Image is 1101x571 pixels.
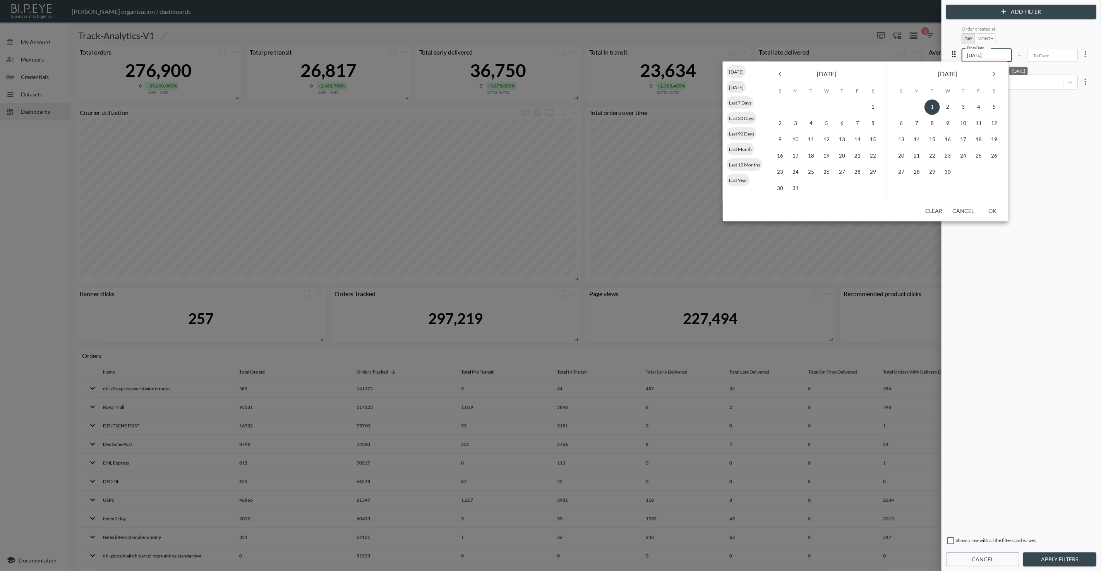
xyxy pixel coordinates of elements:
[938,69,957,79] span: [DATE]
[835,83,849,99] span: Thursday
[866,83,880,99] span: Saturday
[924,116,940,131] button: 8
[1078,46,1093,62] button: more
[772,66,788,82] button: Previous month
[819,116,834,131] button: 5
[788,165,803,180] button: 24
[986,148,1002,164] button: 26
[909,148,924,164] button: 21
[971,99,986,115] button: 4
[980,204,1005,218] button: OK
[803,148,819,164] button: 18
[921,204,946,218] button: Clear
[788,148,803,164] button: 17
[940,132,955,147] button: 16
[962,49,1012,62] input: YYYY-MM-DD
[803,132,819,147] button: 11
[834,116,850,131] button: 6
[940,116,955,131] button: 9
[986,132,1002,147] button: 19
[804,83,818,99] span: Tuesday
[909,116,924,131] button: 7
[850,148,865,164] button: 21
[727,81,746,93] div: [DATE]
[1028,49,1078,62] input: YYYY-MM-DD
[893,132,909,147] button: 13
[772,165,788,180] button: 23
[727,177,749,183] span: Last Year
[788,116,803,131] button: 3
[865,116,881,131] button: 8
[850,165,865,180] button: 28
[975,33,996,44] button: Month
[727,69,746,74] span: [DATE]
[820,83,833,99] span: Wednesday
[772,148,788,164] button: 16
[850,132,865,147] button: 14
[962,26,1078,33] div: Order created at
[893,165,909,180] button: 27
[924,148,940,164] button: 22
[924,132,940,147] button: 15
[727,96,754,109] div: Last 7 Days
[1023,552,1096,567] button: Apply Filters
[803,165,819,180] button: 25
[819,165,834,180] button: 26
[986,116,1002,131] button: 12
[909,132,924,147] button: 14
[971,148,986,164] button: 25
[955,148,971,164] button: 24
[940,165,955,180] button: 30
[910,83,924,99] span: Monday
[955,116,971,131] button: 10
[850,116,865,131] button: 7
[817,69,836,79] span: [DATE]
[925,83,939,99] span: Tuesday
[967,45,984,50] label: From Date
[971,132,986,147] button: 18
[772,132,788,147] button: 9
[834,148,850,164] button: 20
[834,132,850,147] button: 13
[971,116,986,131] button: 11
[949,204,977,218] button: Cancel
[803,116,819,131] button: 4
[986,66,1002,82] button: Next month
[955,132,971,147] button: 17
[773,83,787,99] span: Sunday
[727,161,762,167] span: Last 12 Months
[772,116,788,131] button: 2
[1009,67,1028,75] div: [DATE]
[1018,50,1022,59] p: –
[727,112,756,124] div: Last 30 Days
[893,116,909,131] button: 6
[972,83,986,99] span: Friday
[986,99,1002,115] button: 5
[788,181,803,196] button: 31
[788,132,803,147] button: 10
[924,165,940,180] button: 29
[894,83,908,99] span: Sunday
[727,65,746,78] div: [DATE]
[727,130,756,136] span: Last 90 Days
[727,158,762,171] div: Last 12 Months
[819,132,834,147] button: 12
[727,127,756,140] div: Last 90 Days
[924,99,940,115] button: 1
[727,115,756,121] span: Last 30 Days
[727,99,754,105] span: Last 7 Days
[865,132,881,147] button: 15
[946,5,1096,19] button: Add Filter
[987,83,1001,99] span: Saturday
[865,99,881,115] button: 1
[727,143,754,155] div: Last Month
[727,174,749,186] div: Last Year
[940,99,955,115] button: 2
[946,552,1019,567] button: Cancel
[956,83,970,99] span: Thursday
[789,83,803,99] span: Monday
[727,146,754,152] span: Last Month
[941,83,955,99] span: Wednesday
[865,165,881,180] button: 29
[893,148,909,164] button: 20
